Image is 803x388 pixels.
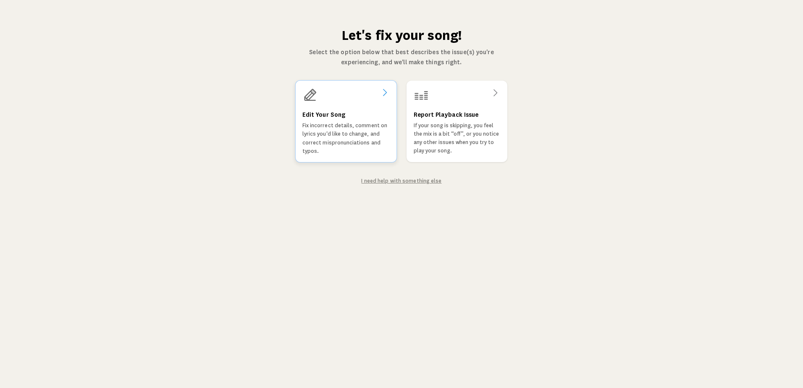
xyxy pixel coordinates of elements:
[295,47,508,67] p: Select the option below that best describes the issue(s) you're experiencing, and we'll make thin...
[414,110,478,120] h3: Report Playback Issue
[302,121,390,155] p: Fix incorrect details, comment on lyrics you'd like to change, and correct mispronunciations and ...
[295,27,508,44] h1: Let's fix your song!
[296,81,396,162] a: Edit Your SongFix incorrect details, comment on lyrics you'd like to change, and correct mispronu...
[414,121,500,155] p: If your song is skipping, you feel the mix is a bit “off”, or you notice any other issues when yo...
[361,178,441,184] a: I need help with something else
[302,110,345,120] h3: Edit Your Song
[407,81,507,162] a: Report Playback IssueIf your song is skipping, you feel the mix is a bit “off”, or you notice any...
